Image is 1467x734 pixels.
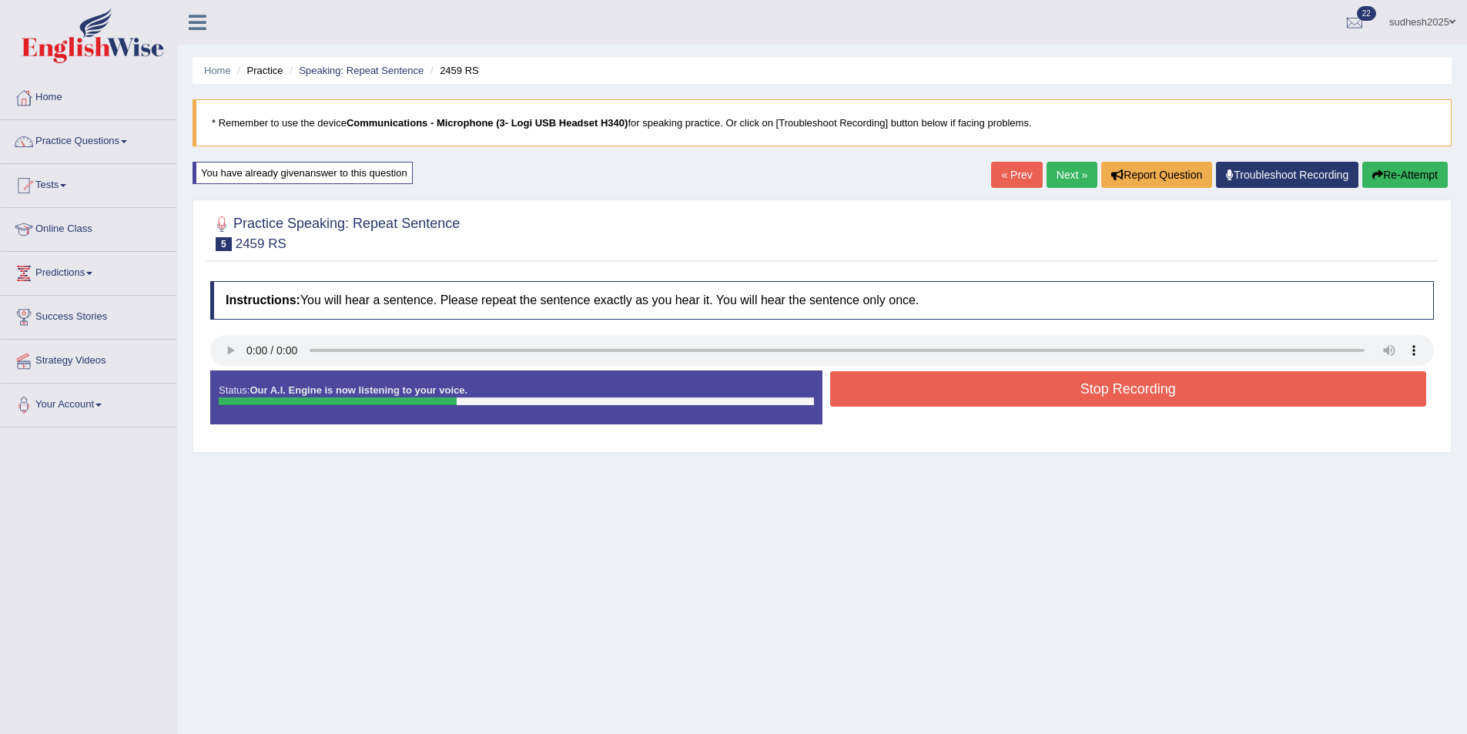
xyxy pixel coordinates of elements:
[204,65,231,76] a: Home
[1101,162,1212,188] button: Report Question
[1,340,176,378] a: Strategy Videos
[1216,162,1358,188] a: Troubleshoot Recording
[299,65,424,76] a: Speaking: Repeat Sentence
[1,208,176,246] a: Online Class
[226,293,300,307] b: Instructions:
[210,281,1434,320] h4: You will hear a sentence. Please repeat the sentence exactly as you hear it. You will hear the se...
[991,162,1042,188] a: « Prev
[1,164,176,203] a: Tests
[1,384,176,422] a: Your Account
[1357,6,1376,21] span: 22
[210,213,460,251] h2: Practice Speaking: Repeat Sentence
[236,236,286,251] small: 2459 RS
[1,120,176,159] a: Practice Questions
[347,117,628,129] b: Communications - Microphone (3- Logi USB Headset H340)
[1047,162,1097,188] a: Next »
[216,237,232,251] span: 5
[233,63,283,78] li: Practice
[1362,162,1448,188] button: Re-Attempt
[250,384,467,396] strong: Our A.I. Engine is now listening to your voice.
[193,99,1452,146] blockquote: * Remember to use the device for speaking practice. Or click on [Troubleshoot Recording] button b...
[1,296,176,334] a: Success Stories
[1,76,176,115] a: Home
[1,252,176,290] a: Predictions
[830,371,1427,407] button: Stop Recording
[193,162,413,184] div: You have already given answer to this question
[210,370,822,424] div: Status:
[427,63,479,78] li: 2459 RS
